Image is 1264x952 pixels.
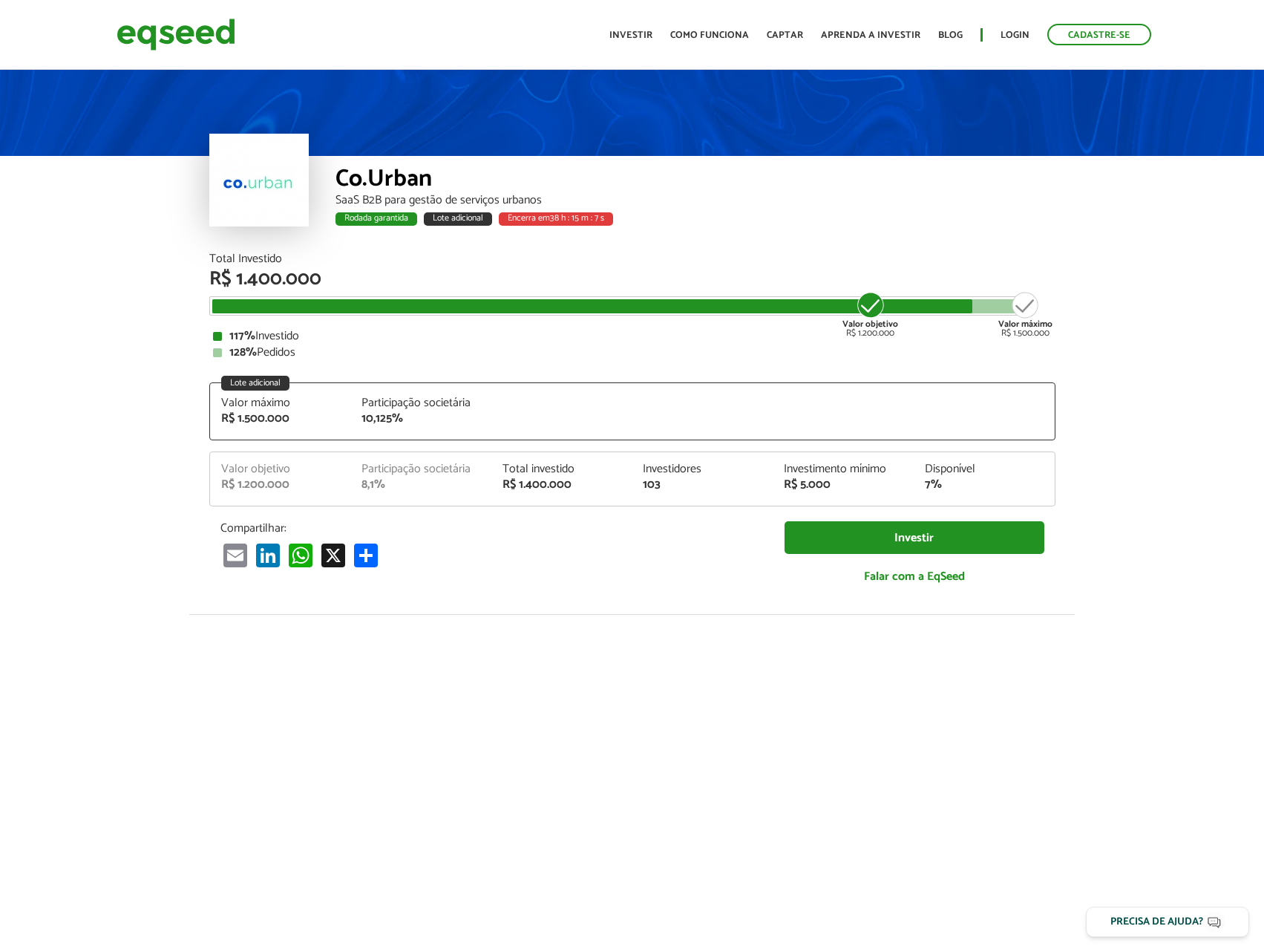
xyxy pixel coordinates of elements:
[821,30,920,40] a: Aprenda a investir
[925,479,1044,491] div: 7%
[221,376,289,391] div: Lote adicional
[213,330,1052,342] div: Investido
[842,290,898,338] div: R$ 1.200.000
[318,543,348,567] a: X
[229,342,257,362] strong: 128%
[253,543,283,567] a: LinkedIn
[842,317,898,331] strong: Valor objetivo
[785,561,1044,592] a: Falar com a EqSeed
[221,397,340,409] div: Valor máximo
[335,195,1055,206] div: SaaS B2B para gestão de serviços urbanos
[643,479,762,491] div: 103
[643,463,762,475] div: Investidores
[361,413,480,425] div: 10,125%
[609,30,652,40] a: Investir
[361,463,480,475] div: Participação societária
[229,326,255,346] strong: 117%
[998,317,1052,331] strong: Valor máximo
[335,212,417,226] div: Rodada garantida
[938,30,963,40] a: Blog
[209,253,1055,265] div: Total Investido
[361,397,480,409] div: Participação societária
[785,521,1044,555] a: Investir
[1001,30,1029,40] a: Login
[925,463,1044,475] div: Disponível
[361,479,480,491] div: 8,1%
[424,212,492,226] div: Lote adicional
[209,270,1055,289] div: R$ 1.400.000
[286,543,315,567] a: WhatsApp
[213,347,1052,359] div: Pedidos
[784,463,903,475] div: Investimento mínimo
[767,30,803,40] a: Captar
[335,167,1055,195] div: Co.Urban
[502,463,621,475] div: Total investido
[998,290,1052,338] div: R$ 1.500.000
[550,211,604,225] span: 38 h : 15 m : 7 s
[502,479,621,491] div: R$ 1.400.000
[221,463,340,475] div: Valor objetivo
[784,479,903,491] div: R$ 5.000
[221,479,340,491] div: R$ 1.200.000
[220,521,762,535] p: Compartilhar:
[499,212,613,226] div: Encerra em
[1047,24,1151,45] a: Cadastre-se
[117,15,235,54] img: EqSeed
[221,413,340,425] div: R$ 1.500.000
[670,30,749,40] a: Como funciona
[351,543,381,567] a: Share
[220,543,250,567] a: Email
